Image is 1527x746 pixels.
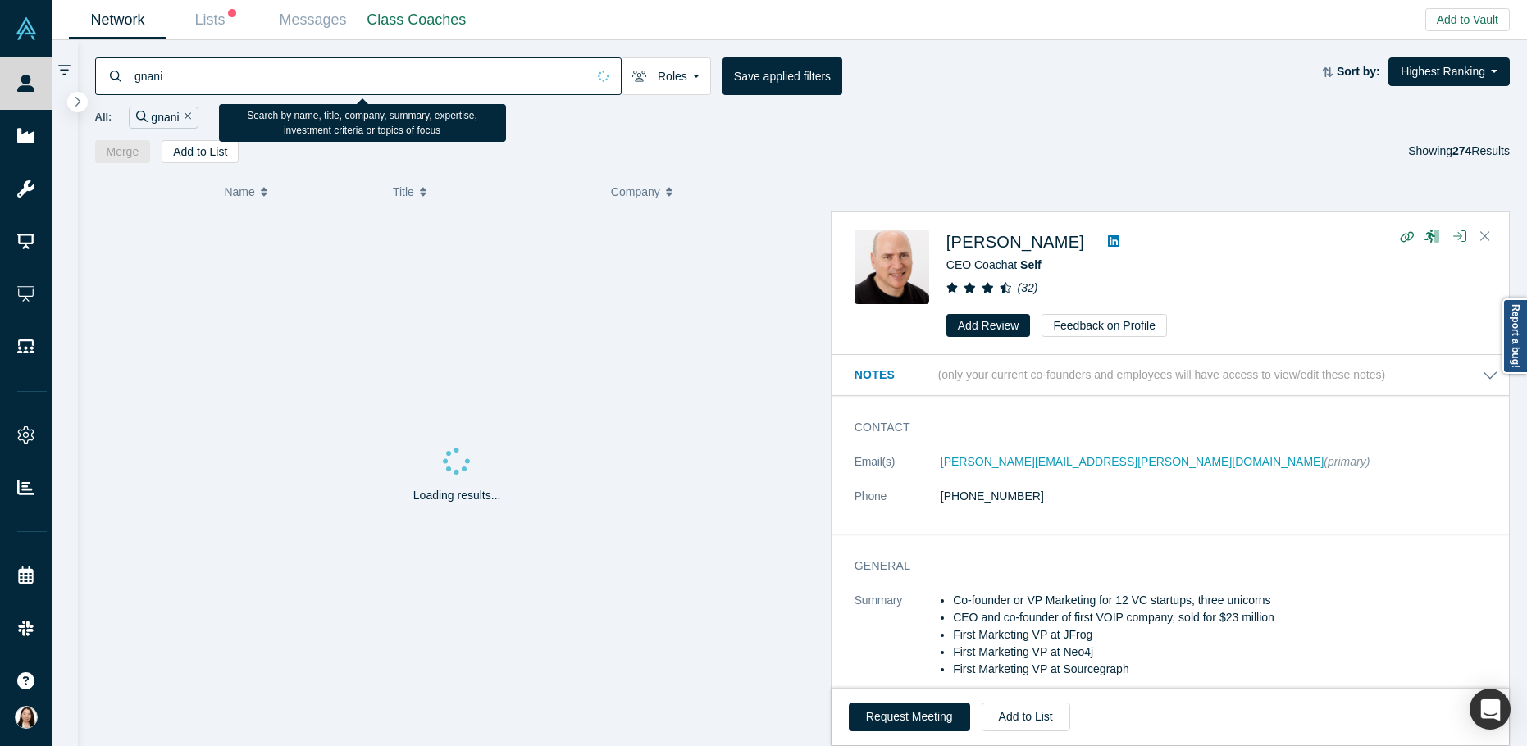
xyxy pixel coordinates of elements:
span: Title [393,175,414,209]
span: Company [611,175,660,209]
span: Results [1452,144,1510,157]
input: Search by name, title, company, summary, expertise, investment criteria or topics of focus [133,57,586,95]
li: First Marketing VP at Neo4j [953,644,1498,661]
img: Alchemist Vault Logo [15,17,38,40]
dt: Email(s) [855,453,941,488]
a: Self [1020,258,1042,271]
a: Messages [264,1,362,39]
button: Feedback on Profile [1042,314,1167,337]
i: ( 32 ) [1018,281,1038,294]
button: Add to List [982,703,1070,731]
button: Name [224,175,376,209]
a: Lists [166,1,264,39]
button: Add to Vault [1425,8,1510,31]
a: Report a bug! [1502,298,1527,374]
dt: Phone [855,488,941,522]
h3: Contact [855,419,1475,436]
button: Add to List [162,140,239,163]
a: [PERSON_NAME] [946,233,1084,251]
span: (primary) [1324,455,1370,468]
li: CEO and co-founder of first VOIP company, sold for $23 million [953,609,1498,626]
li: First Marketing VP at JFrog [953,626,1498,644]
a: Class Coaches [362,1,472,39]
button: Company [611,175,812,209]
button: Roles [621,57,711,95]
a: [PHONE_NUMBER] [941,489,1044,503]
a: Network [69,1,166,39]
button: Add Review [946,314,1031,337]
h3: General [855,557,1475,575]
dt: Summary [855,592,941,695]
strong: 274 [1452,144,1471,157]
button: Remove Filter [180,108,192,127]
button: Request Meeting [849,703,970,731]
p: Loading results... [413,487,501,504]
button: Save applied filters [722,57,842,95]
span: CEO Coach at [946,258,1042,271]
button: Notes (only your current co-founders and employees will have access to view/edit these notes) [855,366,1498,384]
strong: Sort by: [1337,65,1380,78]
span: All: [95,109,112,125]
button: Close [1473,224,1497,250]
div: gnani [129,107,198,129]
div: Showing [1408,140,1510,163]
button: Title [393,175,594,209]
p: (only your current co-founders and employees will have access to view/edit these notes) [938,368,1386,382]
a: [PERSON_NAME][EMAIL_ADDRESS][PERSON_NAME][DOMAIN_NAME] [941,455,1324,468]
button: Highest Ranking [1388,57,1510,86]
img: Ryoko Manabe's Account [15,706,38,729]
img: Adam Frankl's Profile Image [855,230,929,304]
li: First Marketing VP at Sourcegraph [953,661,1498,678]
h3: Notes [855,366,935,384]
span: Name [224,175,254,209]
li: Co-founder or VP Marketing for 12 VC startups, three unicorns [953,592,1498,609]
button: Merge [95,140,151,163]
